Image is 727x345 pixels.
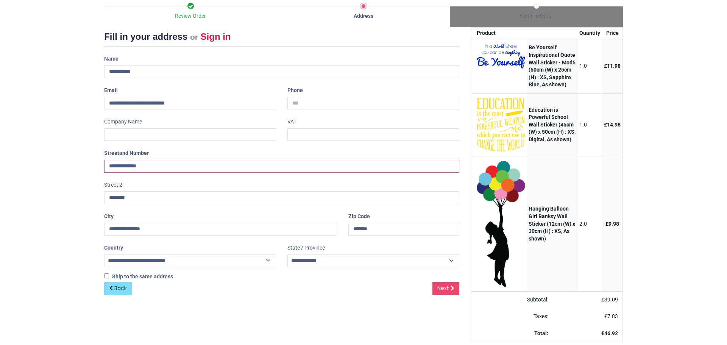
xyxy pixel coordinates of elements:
[201,31,231,42] a: Sign in
[190,33,198,41] small: or
[104,273,109,278] input: Ship to the same address
[450,12,623,20] div: Confirm Order
[604,297,618,303] span: 39.09
[104,12,277,20] div: Review Order
[604,330,618,336] span: 46.92
[287,84,303,97] label: Phone
[477,44,525,69] img: kzjbOwAAAAZJREFUAwAK2uXmM6F7CAAAAABJRU5ErkJggg==
[471,308,553,325] td: Taxes:
[104,147,149,160] label: Street
[477,161,525,287] img: bzU8EQAAAAZJREFUAwCvLzCnB49jWAAAAABJRU5ErkJggg==
[437,284,449,292] span: Next
[529,107,576,142] strong: Education is Powerful School Wall Sticker (45cm (W) x 50cm (H) : XS, Digital, As shown)
[471,28,527,39] th: Product
[604,313,618,319] span: £
[534,330,548,336] strong: Total:
[579,220,600,228] div: 2.0
[287,242,325,254] label: State / Province
[104,53,119,66] label: Name
[607,122,621,128] span: 14.98
[579,62,600,70] div: 1.0
[608,221,619,227] span: 9.98
[432,282,459,295] a: Next
[529,206,575,241] strong: Hanging Balloon Girl Banksy Wall Sticker (12cm (W) x 30cm (H) : XS, As shown)
[104,31,187,42] span: Fill in your address
[104,273,173,281] label: Ship to the same address
[104,179,122,192] label: Street 2
[471,292,553,308] td: Subtotal:
[104,84,118,97] label: Email
[529,44,576,87] strong: Be Yourself Inspirational Quote Wall Sticker - Mod5 (50cm (W) x 25cm (H) : XS, Sapphire Blue, As ...
[287,116,296,128] label: VAT
[604,63,621,69] span: £
[605,221,619,227] span: £
[579,121,600,129] div: 1.0
[601,330,618,336] strong: £
[604,122,621,128] span: £
[607,313,618,319] span: 7.83
[601,297,618,303] span: £
[277,12,450,20] div: Address
[607,63,621,69] span: 11.98
[578,28,602,39] th: Quantity
[104,210,114,223] label: City
[104,116,142,128] label: Company Name
[114,284,127,292] span: Back
[602,28,622,39] th: Price
[104,242,123,254] label: Country
[348,210,370,223] label: Zip Code
[119,150,149,156] span: and Number
[104,282,132,295] a: Back
[477,98,525,151] img: 9WpINYAAAABklEQVQDAMxtjl7jJauVAAAAAElFTkSuQmCC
